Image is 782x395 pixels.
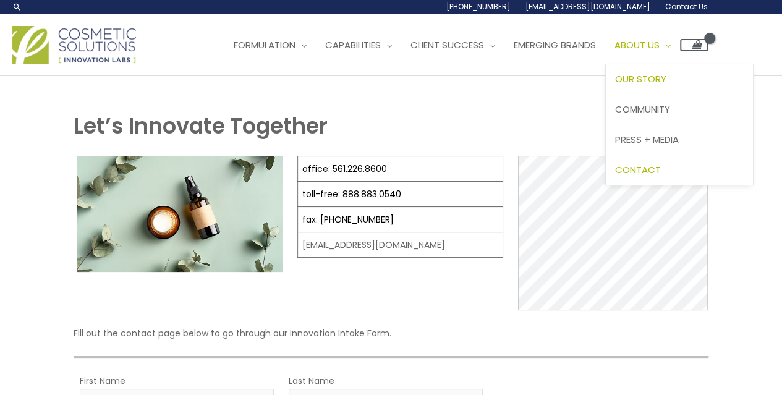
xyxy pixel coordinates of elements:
a: Our Story [606,64,753,95]
p: Fill out the contact page below to go through our Innovation Intake Form. [74,325,708,341]
span: Contact Us [665,1,708,12]
span: [PHONE_NUMBER] [446,1,511,12]
a: Emerging Brands [504,27,605,64]
img: Contact page image for private label skincare manufacturer Cosmetic solutions shows a skin care b... [77,156,283,272]
a: View Shopping Cart, empty [680,39,708,51]
label: First Name [80,373,125,389]
a: Contact [606,155,753,185]
span: Contact [615,163,661,176]
a: office: 561.226.8600 [302,163,387,175]
span: About Us [614,38,660,51]
a: Search icon link [12,2,22,12]
a: Community [606,95,753,125]
strong: Let’s Innovate Together [74,111,328,141]
nav: Site Navigation [215,27,708,64]
a: About Us [605,27,680,64]
a: fax: [PHONE_NUMBER] [302,213,394,226]
span: Press + Media [615,133,679,146]
a: Capabilities [316,27,401,64]
span: Emerging Brands [514,38,596,51]
span: Client Success [410,38,484,51]
span: Capabilities [325,38,381,51]
span: [EMAIL_ADDRESS][DOMAIN_NAME] [525,1,650,12]
a: Formulation [224,27,316,64]
label: Last Name [289,373,334,389]
img: Cosmetic Solutions Logo [12,26,136,64]
td: [EMAIL_ADDRESS][DOMAIN_NAME] [298,232,503,258]
a: Press + Media [606,124,753,155]
span: Community [615,103,670,116]
a: Client Success [401,27,504,64]
a: toll-free: 888.883.0540 [302,188,401,200]
span: Formulation [234,38,295,51]
span: Our Story [615,72,666,85]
